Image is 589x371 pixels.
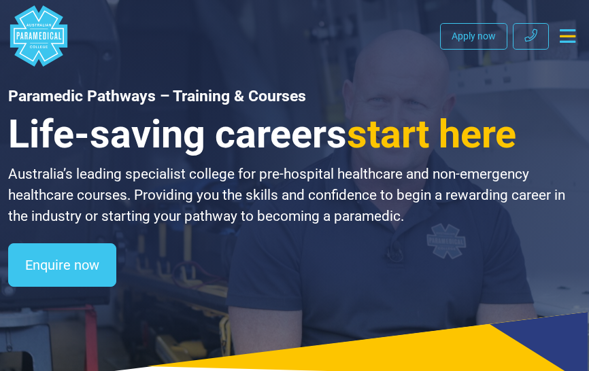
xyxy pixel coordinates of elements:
a: Australian Paramedical College [8,5,69,67]
a: Apply now [440,23,507,50]
a: Enquire now [8,243,116,287]
h1: Paramedic Pathways – Training & Courses [8,87,581,106]
p: Australia’s leading specialist college for pre-hospital healthcare and non-emergency healthcare c... [8,164,581,227]
button: Toggle navigation [554,24,581,48]
h3: Life-saving careers [8,111,581,158]
span: start here [347,111,516,157]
